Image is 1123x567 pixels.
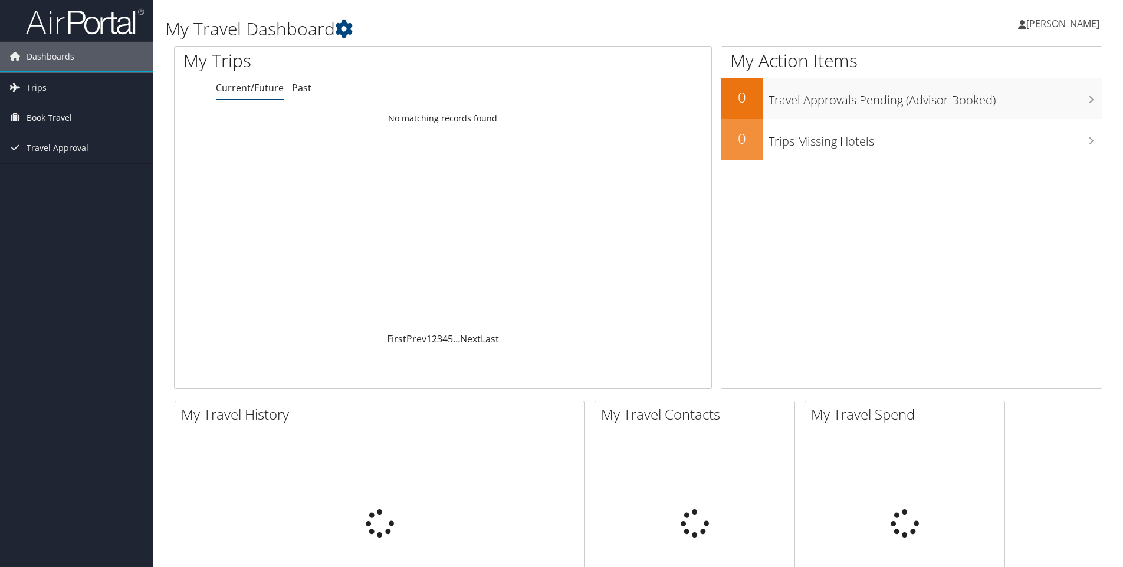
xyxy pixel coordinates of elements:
[26,8,144,35] img: airportal-logo.png
[769,86,1102,108] h3: Travel Approvals Pending (Advisor Booked)
[769,127,1102,150] h3: Trips Missing Hotels
[175,108,711,129] td: No matching records found
[1018,6,1111,41] a: [PERSON_NAME]
[27,103,72,133] span: Book Travel
[811,404,1004,424] h2: My Travel Spend
[432,332,437,345] a: 2
[406,332,426,345] a: Prev
[165,17,796,41] h1: My Travel Dashboard
[460,332,481,345] a: Next
[181,404,584,424] h2: My Travel History
[216,81,284,94] a: Current/Future
[292,81,311,94] a: Past
[426,332,432,345] a: 1
[481,332,499,345] a: Last
[721,119,1102,160] a: 0Trips Missing Hotels
[437,332,442,345] a: 3
[1026,17,1099,30] span: [PERSON_NAME]
[601,404,794,424] h2: My Travel Contacts
[721,128,763,149] h2: 0
[387,332,406,345] a: First
[442,332,448,345] a: 4
[721,78,1102,119] a: 0Travel Approvals Pending (Advisor Booked)
[27,42,74,71] span: Dashboards
[27,133,88,163] span: Travel Approval
[453,332,460,345] span: …
[27,73,47,103] span: Trips
[721,87,763,107] h2: 0
[721,48,1102,73] h1: My Action Items
[183,48,479,73] h1: My Trips
[448,332,453,345] a: 5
